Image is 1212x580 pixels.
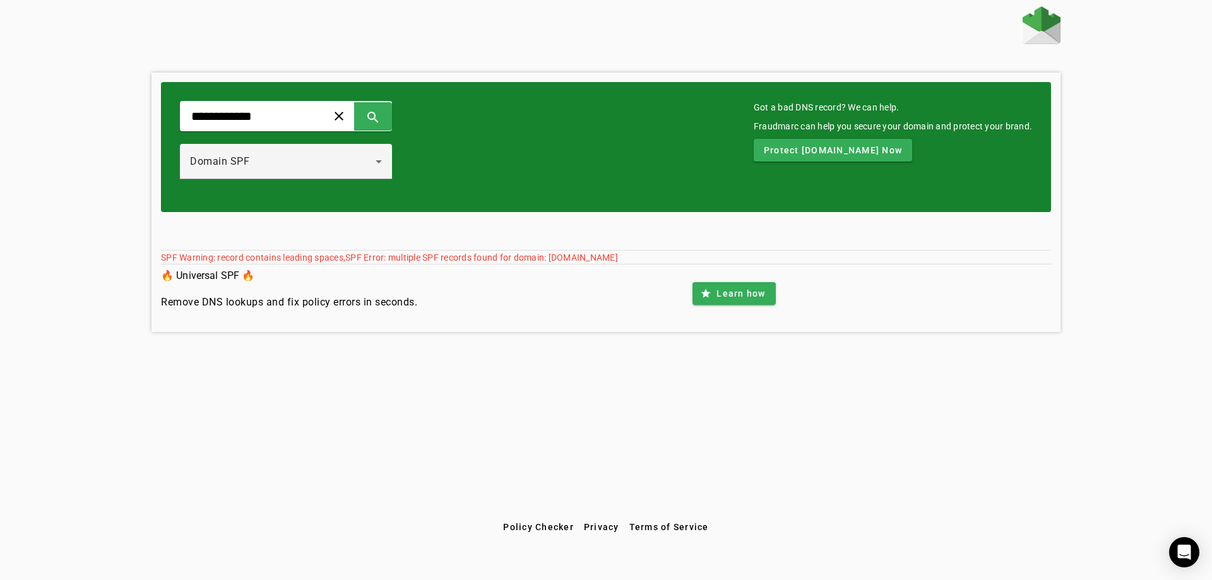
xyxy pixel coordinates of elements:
mat-card-title: Got a bad DNS record? We can help. [754,101,1032,114]
span: Protect [DOMAIN_NAME] Now [764,144,902,157]
button: Protect [DOMAIN_NAME] Now [754,139,912,162]
h3: 🔥 Universal SPF 🔥 [161,267,417,285]
mat-error: SPF Warning: record contains leading spaces,SPF Error: multiple SPF records found for domain: [DO... [161,251,1051,264]
button: Privacy [579,516,624,538]
a: Home [1023,6,1060,47]
span: Policy Checker [503,522,574,532]
span: Privacy [584,522,619,532]
span: Terms of Service [629,522,709,532]
button: Policy Checker [498,516,579,538]
button: Terms of Service [624,516,714,538]
span: Learn how [716,287,765,300]
h4: Remove DNS lookups and fix policy errors in seconds. [161,295,417,310]
button: Learn how [692,282,775,305]
img: Fraudmarc Logo [1023,6,1060,44]
div: Fraudmarc can help you secure your domain and protect your brand. [754,120,1032,133]
span: Domain SPF [190,155,249,167]
div: Open Intercom Messenger [1169,537,1199,567]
